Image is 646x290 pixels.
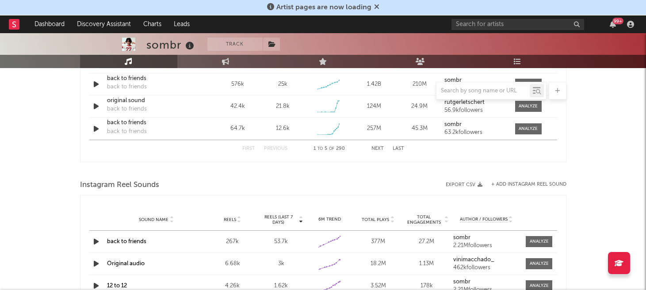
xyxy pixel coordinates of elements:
[107,127,147,136] div: back to friends
[107,74,199,83] a: back to friends
[453,257,520,263] a: vinimacchado_
[308,216,352,223] div: 6M Trend
[491,182,566,187] button: + Add Instagram Reel Sound
[71,15,137,33] a: Discovery Assistant
[353,102,394,111] div: 124M
[444,122,462,127] strong: sombr
[107,239,146,244] a: back to friends
[146,38,196,52] div: sombr
[362,217,389,222] span: Total Plays
[259,237,303,246] div: 53.7k
[276,124,290,133] div: 12.6k
[453,279,520,285] a: sombr
[444,77,462,83] strong: sombr
[259,259,303,268] div: 3k
[453,235,520,241] a: sombr
[393,146,404,151] button: Last
[217,124,258,133] div: 64.7k
[217,102,258,111] div: 42.4k
[444,122,506,128] a: sombr
[444,107,506,114] div: 56.9k followers
[217,80,258,89] div: 576k
[168,15,196,33] a: Leads
[276,102,290,111] div: 21.8k
[107,261,145,267] a: Original audio
[405,259,449,268] div: 1.13M
[453,279,470,285] strong: sombr
[453,265,520,271] div: 462k followers
[374,4,379,11] span: Dismiss
[139,217,168,222] span: Sound Name
[444,99,506,106] a: rutgerletschert
[399,80,440,89] div: 210M
[305,144,354,154] div: 1 5 290
[460,217,508,222] span: Author / Followers
[371,146,384,151] button: Next
[242,146,255,151] button: First
[444,130,506,136] div: 63.2k followers
[210,237,255,246] div: 267k
[446,182,482,187] button: Export CSV
[107,105,147,114] div: back to friends
[107,283,127,289] a: 12 to 12
[356,237,400,246] div: 377M
[107,118,199,127] a: back to friends
[259,214,298,225] span: Reels (last 7 days)
[28,15,71,33] a: Dashboard
[329,147,334,151] span: of
[210,259,255,268] div: 6.68k
[356,259,400,268] div: 18.2M
[436,88,530,95] input: Search by song name or URL
[353,80,394,89] div: 1.42B
[317,147,323,151] span: to
[482,182,566,187] div: + Add Instagram Reel Sound
[264,146,287,151] button: Previous
[107,96,199,105] a: original sound
[610,21,616,28] button: 99+
[353,124,394,133] div: 257M
[453,243,520,249] div: 2.21M followers
[80,180,159,191] span: Instagram Reel Sounds
[405,214,443,225] span: Total Engagements
[276,4,371,11] span: Artist pages are now loading
[399,124,440,133] div: 45.3M
[444,99,485,105] strong: rutgerletschert
[224,217,236,222] span: Reels
[278,80,287,89] div: 25k
[399,102,440,111] div: 24.9M
[453,235,470,240] strong: sombr
[451,19,584,30] input: Search for artists
[444,77,506,84] a: sombr
[207,38,263,51] button: Track
[137,15,168,33] a: Charts
[612,18,623,24] div: 99 +
[405,237,449,246] div: 27.2M
[453,257,494,263] strong: vinimacchado_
